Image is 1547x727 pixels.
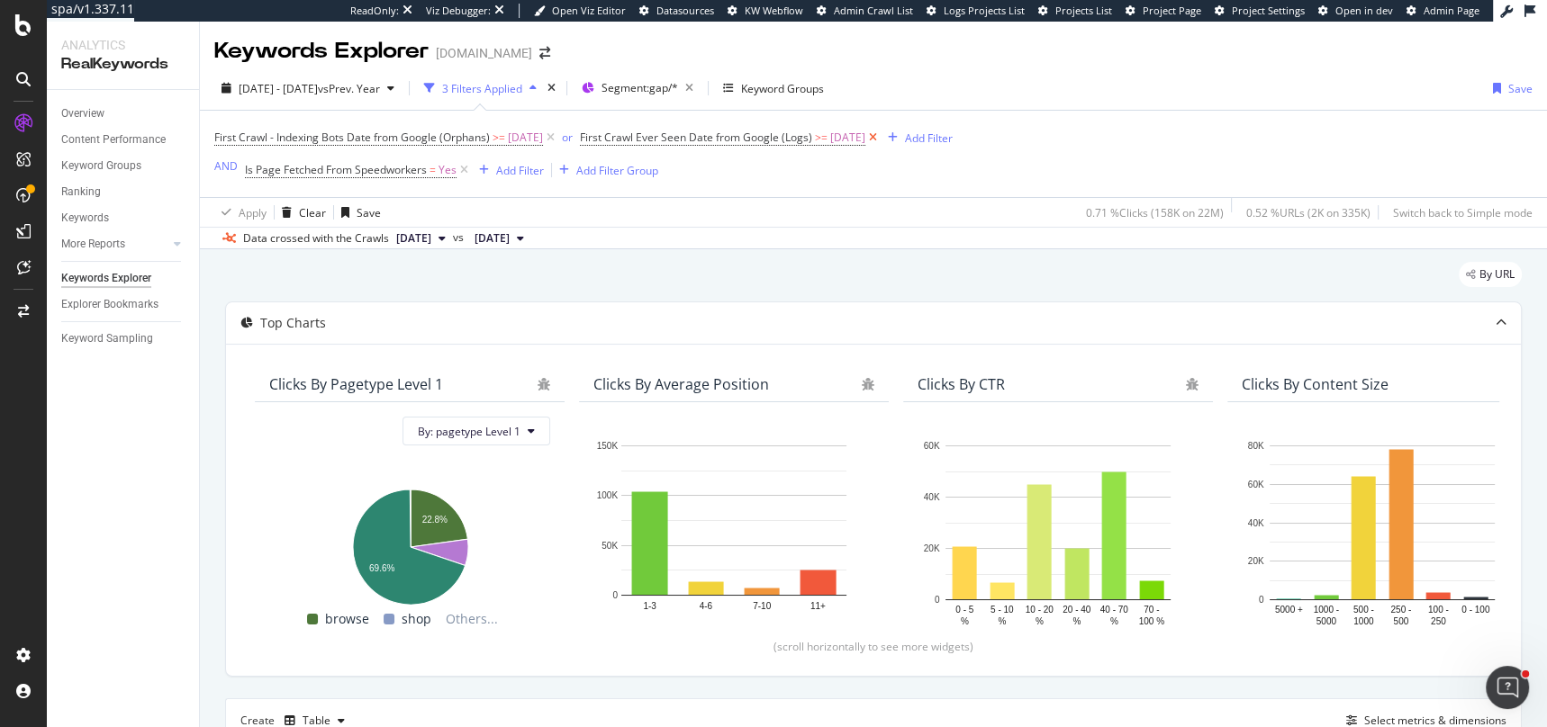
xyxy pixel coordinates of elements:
span: By URL [1479,269,1515,280]
span: First Crawl Ever Seen Date from Google (Logs) [580,130,812,145]
a: More Reports [61,235,168,254]
div: Keywords Explorer [214,36,429,67]
div: Clicks By Content Size [1242,375,1389,393]
text: 100 % [1139,616,1164,626]
div: More Reports [61,235,125,254]
div: Data crossed with the Crawls [243,230,389,247]
button: [DATE] [467,228,531,249]
a: Logs Projects List [927,4,1025,18]
text: 7-10 [753,601,771,611]
div: ReadOnly: [350,4,399,18]
button: Save [1486,74,1533,103]
span: Logs Projects List [944,4,1025,17]
div: 0.52 % URLs ( 2K on 335K ) [1246,205,1371,220]
a: Project Page [1126,4,1201,18]
text: 0 - 100 [1461,605,1490,615]
div: Save [357,205,381,220]
div: Keywords Explorer [61,269,151,288]
text: 40 - 70 [1100,605,1129,615]
div: legacy label [1459,262,1522,287]
a: Explorer Bookmarks [61,295,186,314]
text: % [1036,616,1044,626]
span: Yes [439,157,457,183]
div: bug [862,378,874,390]
text: 80K [1248,441,1264,451]
span: 2024 Jul. 17th [475,230,510,247]
span: Project Settings [1232,4,1305,17]
text: 20K [1248,557,1264,567]
div: Save [1508,81,1533,96]
div: Clear [299,205,326,220]
a: Keyword Groups [61,157,186,175]
svg: A chart. [269,480,550,608]
div: Apply [239,205,267,220]
div: Keyword Groups [61,157,141,175]
text: % [1072,616,1081,626]
div: Keyword Sampling [61,329,153,348]
text: 500 - [1353,605,1374,615]
text: 5000 [1316,616,1337,626]
a: Content Performance [61,130,186,149]
span: vs Prev. Year [318,81,380,96]
div: RealKeywords [61,54,185,75]
span: Open in dev [1335,4,1393,17]
button: Keyword Groups [716,74,831,103]
text: 20 - 40 [1063,605,1091,615]
a: Keywords Explorer [61,269,186,288]
text: 11+ [810,601,826,611]
span: Admin Page [1424,4,1479,17]
div: Clicks By Average Position [593,375,769,393]
div: A chart. [1242,436,1523,630]
div: [DOMAIN_NAME] [436,44,532,62]
text: 1000 [1353,616,1374,626]
text: % [1110,616,1118,626]
div: arrow-right-arrow-left [539,47,550,59]
text: 4-6 [700,601,713,611]
button: or [562,129,573,146]
text: 0 [612,590,618,600]
button: [DATE] - [DATE]vsPrev. Year [214,74,402,103]
a: Projects List [1038,4,1112,18]
text: 40K [924,492,940,502]
text: 5 - 10 [991,605,1014,615]
text: 150K [597,441,619,451]
a: Admin Page [1407,4,1479,18]
span: = [430,162,436,177]
span: By: pagetype Level 1 [418,424,520,439]
iframe: Intercom live chat [1486,666,1529,709]
span: Project Page [1143,4,1201,17]
div: bug [538,378,550,390]
div: Explorer Bookmarks [61,295,158,314]
a: KW Webflow [728,4,803,18]
a: Keywords [61,209,186,228]
div: Overview [61,104,104,123]
div: Table [303,715,330,726]
span: >= [815,130,828,145]
div: Analytics [61,36,185,54]
span: Others... [439,608,505,630]
span: [DATE] [508,125,543,150]
span: Datasources [656,4,714,17]
span: [DATE] - [DATE] [239,81,318,96]
div: or [562,130,573,145]
div: (scroll horizontally to see more widgets) [248,639,1499,654]
div: Keyword Groups [741,81,824,96]
div: times [544,79,559,97]
svg: A chart. [918,436,1199,630]
text: 70 - [1144,605,1159,615]
span: browse [325,608,369,630]
button: Apply [214,198,267,227]
text: 100 - [1428,605,1449,615]
text: % [998,616,1006,626]
text: 1-3 [643,601,656,611]
div: Viz Debugger: [426,4,491,18]
div: Ranking [61,183,101,202]
div: AND [214,158,238,174]
text: 1000 - [1314,605,1339,615]
text: 60K [1248,480,1264,489]
div: Clicks By pagetype Level 1 [269,375,443,393]
button: Add Filter Group [552,159,658,181]
span: 2025 Aug. 20th [396,230,431,247]
span: First Crawl - Indexing Bots Date from Google (Orphans) [214,130,490,145]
